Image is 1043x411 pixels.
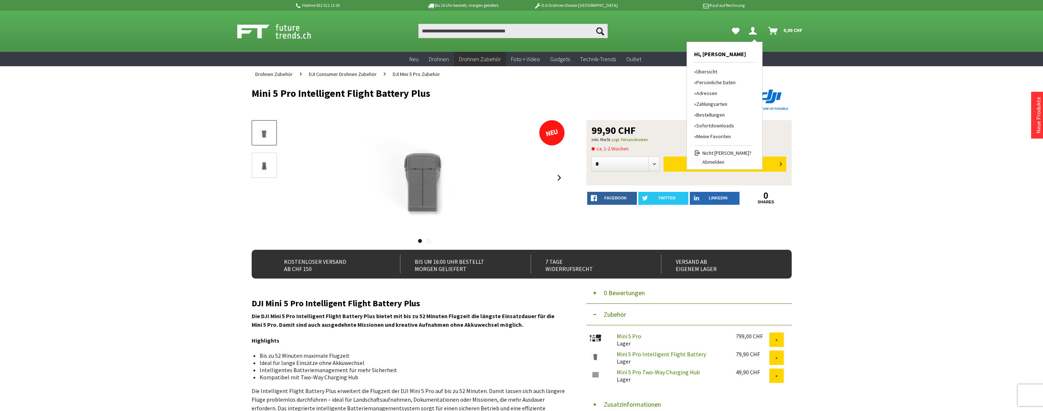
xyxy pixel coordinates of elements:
[586,304,792,325] button: Zubehör
[664,157,786,172] button: In den Warenkorb
[407,1,520,10] p: Bis 16 Uhr bestellt, morgen geliefert.
[592,135,787,144] p: inkl. MwSt.
[783,24,803,36] span: 0,00 CHF
[309,71,377,77] span: DJI Consumer Drohnen Zubehör
[736,369,769,376] div: 49,90 CHF
[592,144,629,153] span: ca. 1-2 Wochen
[586,351,604,362] img: Mini 5 Pro Intelligent Flight Battery
[661,255,776,273] div: Versand ab eigenem Lager
[393,71,440,77] span: DJI Mini 5 Pro Zubehör
[252,299,565,308] h2: DJI Mini 5 Pro Intelligent Flight Battery Plus
[418,24,608,38] input: Produkt, Marke, Kategorie, EAN, Artikelnummer…
[254,126,275,140] img: Vorschau: Mini 5 Pro Intelligent Flight Battery Plus
[741,200,791,204] a: shares
[694,66,751,77] a: Übersicht
[270,255,385,273] div: Kostenloser Versand ab CHF 150
[632,1,745,10] p: Kauf auf Rechnung
[626,55,641,63] span: Outlet
[580,55,616,63] span: Technik-Trends
[611,137,648,142] a: zzgl. Versandkosten
[736,351,769,358] div: 79,90 CHF
[728,24,743,38] a: Meine Favoriten
[694,99,751,109] a: Zahlungsarten
[260,359,559,366] li: Ideal für lange Einsätze ohne Akkuwechsel
[694,42,755,63] span: Hi, [PERSON_NAME]
[604,196,627,200] span: facebook
[621,52,646,67] a: Outlet
[617,351,706,358] a: Mini 5 Pro Intelligent Flight Battery
[741,192,791,200] a: 0
[506,52,545,67] a: Foto + Video
[690,192,740,205] a: LinkedIn
[694,88,751,99] a: Adressen
[260,366,559,374] li: Intelligentes Batteriemanagement für mehr Sicherheit
[404,52,424,67] a: Neu
[748,88,792,112] img: DJI
[714,150,751,156] span: [PERSON_NAME]?
[305,66,380,82] a: DJI Consumer Drohnen Zubehör
[592,125,636,135] span: 99,90 CHF
[424,52,454,67] a: Drohnen
[454,52,506,67] a: Drohnen Zubehör
[260,374,559,381] li: Kompatibel mit Two-Way Charging Hub
[389,66,444,82] a: DJI Mini 5 Pro Zubehör
[736,333,769,340] div: 799,00 CHF
[702,158,751,166] span: Abmelden
[338,120,511,235] img: Mini 5 Pro Intelligent Flight Battery Plus
[409,55,419,63] span: Neu
[1035,97,1042,134] a: Neue Produkte
[694,131,751,142] a: Meine Favoriten
[252,88,684,99] h1: Mini 5 Pro Intelligent Flight Battery Plus
[586,333,604,344] img: Mini 5 Pro
[611,333,730,347] div: Lager
[694,109,751,120] a: Bestellungen
[587,192,637,205] a: facebook
[765,24,806,38] a: Warenkorb
[617,369,700,376] a: Mini 5 Pro Two-Way Charging Hub
[593,24,608,38] button: Suchen
[511,55,540,63] span: Foto + Video
[550,55,570,63] span: Gadgets
[694,77,751,88] a: Persönliche Daten
[702,150,713,156] span: Nicht
[611,369,730,383] div: Lager
[252,66,296,82] a: Drohnen Zubehör
[545,52,575,67] a: Gadgets
[746,24,763,38] a: Hi, Richard - Dein Konto
[531,255,646,273] div: 7 Tage Widerrufsrecht
[611,351,730,365] div: Lager
[658,196,676,200] span: twitter
[694,120,751,131] a: Sofortdownloads
[586,369,604,380] img: Mini 5 Pro Two-Way Charging Hub
[295,1,407,10] p: Hotline 032 511 11 03
[255,71,293,77] span: Drohnen Zubehör
[237,22,327,40] img: Shop Futuretrends - zur Startseite wechseln
[694,145,751,166] a: Nicht [PERSON_NAME]? Abmelden
[709,196,728,200] span: LinkedIn
[520,1,632,10] p: DJI Drohnen Dealer [GEOGRAPHIC_DATA]
[638,192,688,205] a: twitter
[459,55,501,63] span: Drohnen Zubehör
[586,282,792,304] button: 0 Bewertungen
[252,337,279,344] strong: Highlights
[260,352,559,359] li: Bis zu 52 Minuten maximale Flugzeit
[252,312,554,328] strong: Die DJI Mini 5 Pro Intelligent Flight Battery Plus bietet mit bis zu 52 Minuten Flugzeit die läng...
[429,55,449,63] span: Drohnen
[575,52,621,67] a: Technik-Trends
[400,255,515,273] div: Bis um 16:00 Uhr bestellt Morgen geliefert
[617,333,641,340] a: Mini 5 Pro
